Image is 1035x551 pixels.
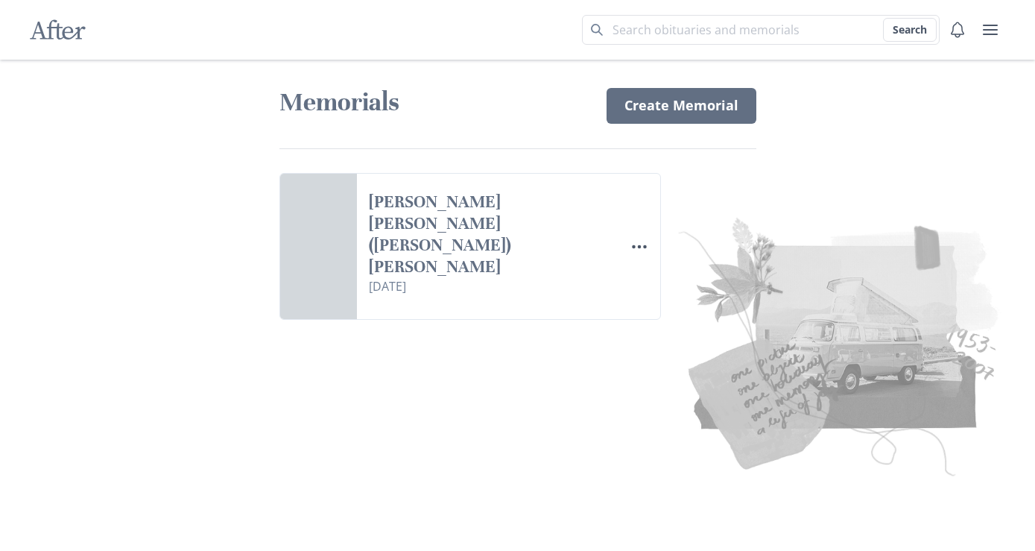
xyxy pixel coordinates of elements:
img: Collage of old pictures and notes [492,207,1010,482]
input: Search term [582,15,940,45]
a: Create Memorial [607,88,756,124]
button: Search [883,18,937,42]
button: Notifications [943,15,972,45]
button: user menu [975,15,1005,45]
button: Options [624,232,654,262]
h1: Memorials [279,86,589,119]
a: [PERSON_NAME] [PERSON_NAME] ([PERSON_NAME]) [PERSON_NAME] [369,192,613,277]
